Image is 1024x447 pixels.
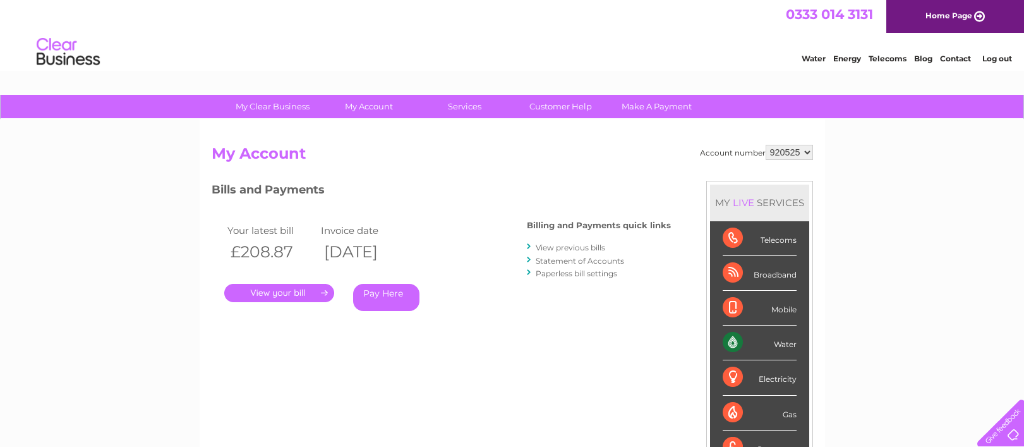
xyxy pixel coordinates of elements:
div: Broadband [723,256,797,291]
div: Clear Business is a trading name of Verastar Limited (registered in [GEOGRAPHIC_DATA] No. 3667643... [214,7,811,61]
a: Energy [833,54,861,63]
a: Water [802,54,826,63]
div: Account number [700,145,813,160]
div: Gas [723,396,797,431]
a: Telecoms [869,54,907,63]
div: Telecoms [723,221,797,256]
a: Log out [982,54,1012,63]
a: Pay Here [353,284,419,311]
a: View previous bills [536,243,605,252]
a: Contact [940,54,971,63]
a: Blog [914,54,932,63]
div: LIVE [730,197,757,209]
a: Make A Payment [605,95,709,118]
a: 0333 014 3131 [786,6,873,22]
a: Services [413,95,517,118]
div: Electricity [723,360,797,395]
a: Paperless bill settings [536,269,617,278]
a: Statement of Accounts [536,256,624,266]
td: Your latest bill [224,222,318,239]
h2: My Account [212,145,813,169]
th: [DATE] [318,239,412,265]
a: My Clear Business [220,95,325,118]
img: logo.png [36,33,100,71]
a: . [224,284,334,302]
a: My Account [316,95,421,118]
div: MY SERVICES [710,185,809,221]
h4: Billing and Payments quick links [527,221,671,230]
td: Invoice date [318,222,412,239]
a: Customer Help [509,95,613,118]
th: £208.87 [224,239,318,265]
div: Mobile [723,291,797,326]
div: Water [723,326,797,360]
h3: Bills and Payments [212,181,671,203]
